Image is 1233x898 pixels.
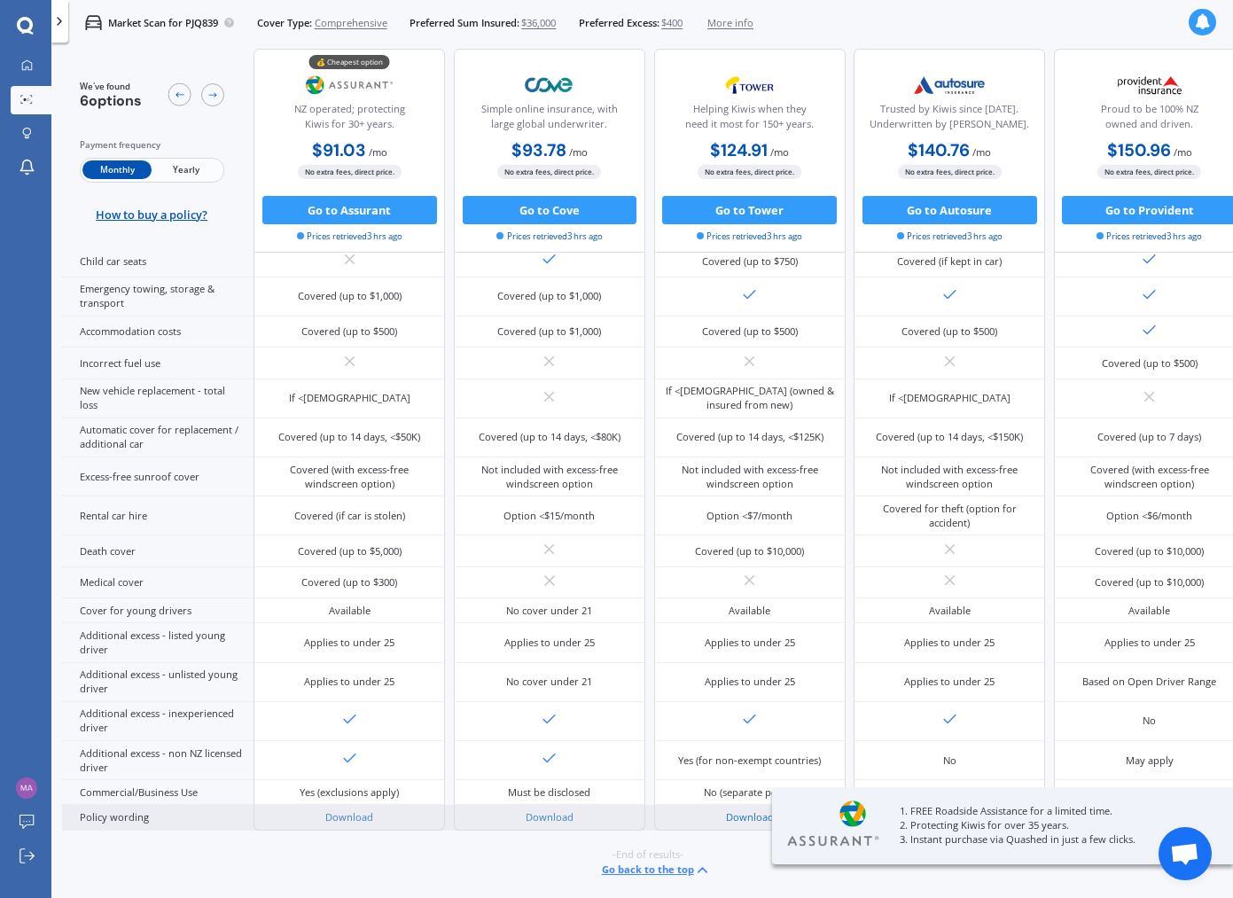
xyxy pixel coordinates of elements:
[80,81,142,93] span: We've found
[62,741,254,780] div: Additional excess - non NZ licensed driver
[312,139,366,161] b: $91.03
[1097,430,1201,444] div: Covered (up to 7 days)
[697,230,802,243] span: Prices retrieved 3 hrs ago
[497,166,601,179] span: No extra fees, direct price.
[508,785,590,800] div: Must be disclosed
[569,145,588,159] span: / mo
[900,785,999,800] div: Yes (exclusions apply)
[876,430,1023,444] div: Covered (up to 14 days, <$150K)
[1143,714,1156,728] div: No
[62,567,254,598] div: Medical cover
[289,391,410,405] div: If <[DEMOGRAPHIC_DATA]
[85,14,102,31] img: car.f15378c7a67c060ca3f3.svg
[665,463,835,491] div: Not included with excess-free windscreen option
[464,463,635,491] div: Not included with excess-free windscreen option
[262,196,437,224] button: Go to Assurant
[904,675,995,689] div: Applies to under 25
[784,799,883,849] img: Assurant.webp
[676,430,823,444] div: Covered (up to 14 days, <$125K)
[665,384,835,412] div: If <[DEMOGRAPHIC_DATA] (owned & insured from new)
[862,196,1037,224] button: Go to Autosure
[294,509,405,523] div: Covered (if car is stolen)
[301,324,397,339] div: Covered (up to $500)
[1095,544,1204,558] div: Covered (up to $10,000)
[503,509,595,523] div: Option <$15/month
[463,196,637,224] button: Go to Cove
[62,457,254,496] div: Excess-free sunroof cover
[325,810,373,824] a: Download
[929,604,971,618] div: Available
[62,316,254,347] div: Accommodation costs
[80,91,142,110] span: 6 options
[1107,139,1171,161] b: $150.96
[16,777,37,799] img: 325d5bef421b15f5e8bac9bdc787a913
[889,391,1011,405] div: If <[DEMOGRAPHIC_DATA]
[703,67,797,103] img: Tower.webp
[908,139,970,161] b: $140.76
[698,166,801,179] span: No extra fees, direct price.
[303,67,397,103] img: Assurant.png
[1159,827,1212,880] div: Open chat
[1097,166,1201,179] span: No extra fees, direct price.
[705,636,795,650] div: Applies to under 25
[62,598,254,623] div: Cover for young drivers
[898,166,1002,179] span: No extra fees, direct price.
[80,138,224,152] div: Payment frequency
[304,675,394,689] div: Applies to under 25
[864,502,1034,530] div: Covered for theft (option for accident)
[265,463,435,491] div: Covered (with excess-free windscreen option)
[62,780,254,805] div: Commercial/Business Use
[729,604,770,618] div: Available
[866,102,1033,137] div: Trusted by Kiwis since [DATE]. Underwritten by [PERSON_NAME].
[1103,67,1197,103] img: Provident.png
[972,145,991,159] span: / mo
[62,418,254,457] div: Automatic cover for replacement / additional car
[497,289,601,303] div: Covered (up to $1,000)
[1104,636,1195,650] div: Applies to under 25
[900,804,1198,818] p: 1. FREE Roadside Assistance for a limited time.
[705,675,795,689] div: Applies to under 25
[1126,754,1174,768] div: May apply
[62,496,254,535] div: Rental car hire
[678,754,821,768] div: Yes (for non-exempt countries)
[62,805,254,830] div: Policy wording
[301,575,397,590] div: Covered (up to $300)
[62,623,254,662] div: Additional excess - listed young driver
[695,544,804,558] div: Covered (up to $10,000)
[152,161,221,180] span: Yearly
[82,161,152,180] span: Monthly
[943,754,956,768] div: No
[900,818,1198,832] p: 2. Protecting Kiwis for over 35 years.
[96,207,207,222] span: How to buy a policy?
[901,324,997,339] div: Covered (up to $500)
[726,810,774,824] a: Download
[511,139,566,161] b: $93.78
[579,16,659,30] span: Preferred Excess:
[1100,785,1199,800] div: Yes (exclusions apply)
[897,230,1003,243] span: Prices retrieved 3 hrs ago
[704,785,795,800] div: No (separate policy)
[479,430,620,444] div: Covered (up to 14 days, <$80K)
[62,347,254,379] div: Incorrect fuel use
[62,246,254,277] div: Child car seats
[266,102,433,137] div: NZ operated; protecting Kiwis for 30+ years.
[62,702,254,741] div: Additional excess - inexperienced driver
[369,145,387,159] span: / mo
[315,16,387,30] span: Comprehensive
[897,254,1002,269] div: Covered (if kept in car)
[503,67,597,103] img: Cove.webp
[466,102,633,137] div: Simple online insurance, with large global underwriter.
[1102,356,1198,371] div: Covered (up to $500)
[1106,509,1192,523] div: Option <$6/month
[710,139,768,161] b: $124.91
[613,847,683,862] span: -End of results-
[706,509,792,523] div: Option <$7/month
[1096,230,1202,243] span: Prices retrieved 3 hrs ago
[666,102,832,137] div: Helping Kiwis when they need it most for 150+ years.
[496,230,602,243] span: Prices retrieved 3 hrs ago
[497,324,601,339] div: Covered (up to $1,000)
[702,254,798,269] div: Covered (up to $750)
[900,832,1198,847] p: 3. Instant purchase via Quashed in just a few clicks.
[662,196,837,224] button: Go to Tower
[902,67,996,103] img: Autosure.webp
